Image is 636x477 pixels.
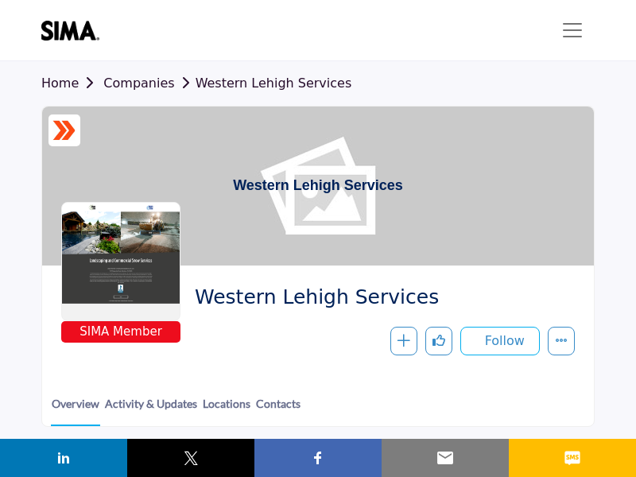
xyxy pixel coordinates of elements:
[563,448,582,467] img: sms sharing button
[425,327,452,355] button: Like
[195,285,563,311] span: ​Western Lehigh Services
[103,76,195,91] a: Companies
[308,448,328,467] img: facebook sharing button
[104,395,198,425] a: Activity & Updates
[548,327,575,355] button: More details
[233,107,403,266] h1: ​Western Lehigh Services
[64,323,177,341] span: SIMA Member
[255,395,301,425] a: Contacts
[436,448,455,467] img: email sharing button
[196,76,352,91] a: ​Western Lehigh Services
[54,448,73,467] img: linkedin sharing button
[41,21,107,41] img: site Logo
[41,76,103,91] a: Home
[181,448,200,467] img: twitter sharing button
[51,395,100,426] a: Overview
[550,14,595,46] button: Toggle navigation
[52,118,76,142] img: ASM Certified
[460,327,540,355] button: Follow
[202,395,251,425] a: Locations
